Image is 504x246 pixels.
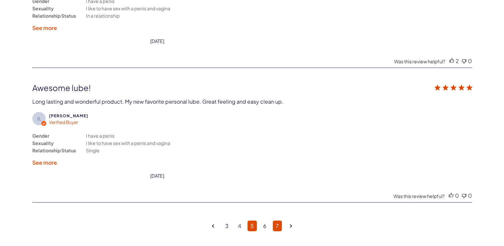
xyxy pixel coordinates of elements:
[32,139,54,147] div: Sexuality
[86,5,170,12] div: I like to have sex with a penis and vagina
[235,221,244,231] a: Goto Page 4
[456,57,459,64] div: 2
[32,24,57,31] label: See more
[209,219,217,233] a: Goto previous page
[462,57,466,64] div: Vote down
[150,173,164,179] div: date
[393,193,445,199] div: Was this review helpful?
[86,12,120,19] div: In a relationship
[32,132,49,139] div: Gender
[32,12,76,19] div: Relationship Status
[86,132,115,139] div: I have a penis
[150,38,164,44] div: date
[150,38,164,44] div: [DATE]
[86,147,100,154] div: Single
[150,173,164,179] div: [DATE]
[86,139,170,147] div: I like to have sex with a penis and vagina
[287,219,295,233] a: Goto next page
[32,147,76,154] div: Relationship Status
[32,83,384,93] div: Awesome lube!
[248,221,257,231] a: Page 5
[468,192,472,199] div: 0
[260,221,269,231] a: Goto Page 6
[37,115,41,122] text: JL
[32,98,283,105] div: Long lasting and wonderful product. My new favorite personal lube. Great feeling and easy clean up.
[462,192,466,199] div: Vote down
[449,57,454,64] div: Vote up
[468,57,472,64] div: 0
[32,5,54,12] div: Sexuality
[49,119,78,125] span: Verified Buyer
[32,159,57,166] label: See more
[49,113,88,118] span: James L.
[273,221,282,231] a: Goto Page 7
[449,192,453,199] div: Vote up
[222,221,232,231] a: Goto Page 3
[455,192,459,199] div: 0
[394,58,445,64] div: Was this review helpful?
